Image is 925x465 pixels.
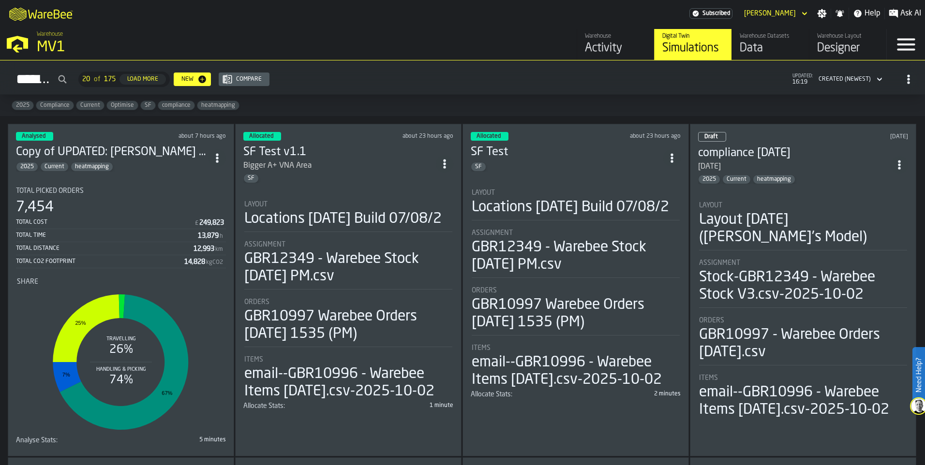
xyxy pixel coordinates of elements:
[17,278,225,435] div: stat-Share
[887,29,925,60] label: button-toggle-Menu
[818,133,908,140] div: Updated: 02/10/2025, 11:45:01 Created: 02/10/2025, 09:13:00
[698,145,891,161] h3: compliance [DATE]
[698,161,891,173] div: 02.10.2025
[243,402,285,410] span: Allocate Stats:
[94,75,100,83] span: of
[472,189,680,197] div: Title
[17,278,38,286] span: Share
[123,76,162,83] div: Load More
[740,41,801,56] div: Data
[462,124,689,456] div: ItemListCard-DashboardItemContainer
[472,229,680,237] div: Title
[178,76,197,83] div: New
[119,74,166,85] button: button-Load More
[471,145,663,160] h3: SF Test
[243,191,453,414] section: card-SimulationDashboardCard-allocated
[699,374,907,419] div: stat-Items
[654,29,731,60] a: link-to-/wh/i/3ccf57d1-1e0c-4a81-a3bb-c2011c5f0d50/simulations
[243,160,436,172] div: Bigger A+ VNA Area
[577,29,654,60] a: link-to-/wh/i/3ccf57d1-1e0c-4a81-a3bb-c2011c5f0d50/feed/
[244,298,452,306] div: Title
[41,163,68,170] span: Current
[753,176,795,183] span: heatmapping
[71,163,113,170] span: heatmapping
[158,102,194,109] span: compliance
[698,132,726,142] div: status-0 2
[813,9,831,18] label: button-toggle-Settings
[12,102,33,109] span: 2025
[723,176,750,183] span: Current
[17,278,225,286] div: Title
[472,354,680,389] div: email--GBR10996 - Warebee Items [DATE].csv-2025-10-02
[215,246,223,253] span: km
[471,391,574,398] div: Title
[699,317,907,365] div: stat-Orders
[141,133,226,140] div: Updated: 03/10/2025, 09:23:27 Created: 03/10/2025, 09:10:21
[689,8,732,19] a: link-to-/wh/i/3ccf57d1-1e0c-4a81-a3bb-c2011c5f0d50/settings/billing
[244,210,442,228] div: Locations [DATE] Build 07/08/2
[244,356,452,400] div: stat-Items
[107,102,138,109] span: Optimise
[699,202,907,250] div: stat-Layout
[206,259,223,266] span: kgCO2
[731,29,809,60] a: link-to-/wh/i/3ccf57d1-1e0c-4a81-a3bb-c2011c5f0d50/data
[662,33,724,40] div: Digital Twin
[699,202,722,209] span: Layout
[16,179,226,448] section: card-SimulationDashboardCard-analyzed
[199,219,224,227] div: Stat Value
[244,298,269,306] span: Orders
[184,258,205,266] div: Stat Value
[699,259,740,267] span: Assignment
[699,317,907,324] div: Title
[82,75,90,83] span: 20
[244,201,452,208] div: Title
[244,365,452,400] div: email--GBR10996 - Warebee Items [DATE].csv-2025-10-02
[699,259,907,267] div: Title
[792,79,813,86] span: 16:19
[472,199,669,216] div: Locations [DATE] Build 07/08/2
[699,326,907,361] div: GBR10997 - Warebee Orders [DATE].csv
[104,75,116,83] span: 175
[16,436,119,444] div: Title
[244,241,285,248] span: Assignment
[704,134,718,140] span: Draft
[472,296,680,331] div: GBR10997 Warebee Orders [DATE] 1535 (PM)
[865,8,880,19] span: Help
[243,132,281,141] div: status-3 2
[76,102,104,109] span: Current
[244,241,452,248] div: Title
[243,402,346,410] div: Title
[831,9,849,18] label: button-toggle-Notifications
[471,163,486,170] span: SF
[472,189,495,197] span: Layout
[244,175,258,182] span: SF
[37,31,63,38] span: Warehouse
[472,344,680,352] div: Title
[699,374,718,382] span: Items
[194,245,214,253] div: Stat Value
[232,76,266,83] div: Compare
[141,102,155,109] span: SF
[16,187,84,195] span: Total Picked Orders
[16,199,54,216] div: 7,454
[220,233,223,240] span: h
[471,132,508,141] div: status-3 2
[472,287,680,335] div: stat-Orders
[16,187,226,195] div: Title
[243,145,436,160] h3: SF Test v1.1
[244,250,452,285] div: GBR12349 - Warebee Stock [DATE] PM.csv
[477,133,501,139] span: Allocated
[16,132,53,141] div: status-3 2
[472,344,491,352] span: Items
[16,232,198,239] div: Total Time
[900,8,921,19] span: Ask AI
[243,160,312,172] div: Bigger A+ VNA Area
[16,436,58,444] span: Analyse Stats:
[472,189,680,220] div: stat-Layout
[198,232,219,240] div: Stat Value
[585,41,646,56] div: Activity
